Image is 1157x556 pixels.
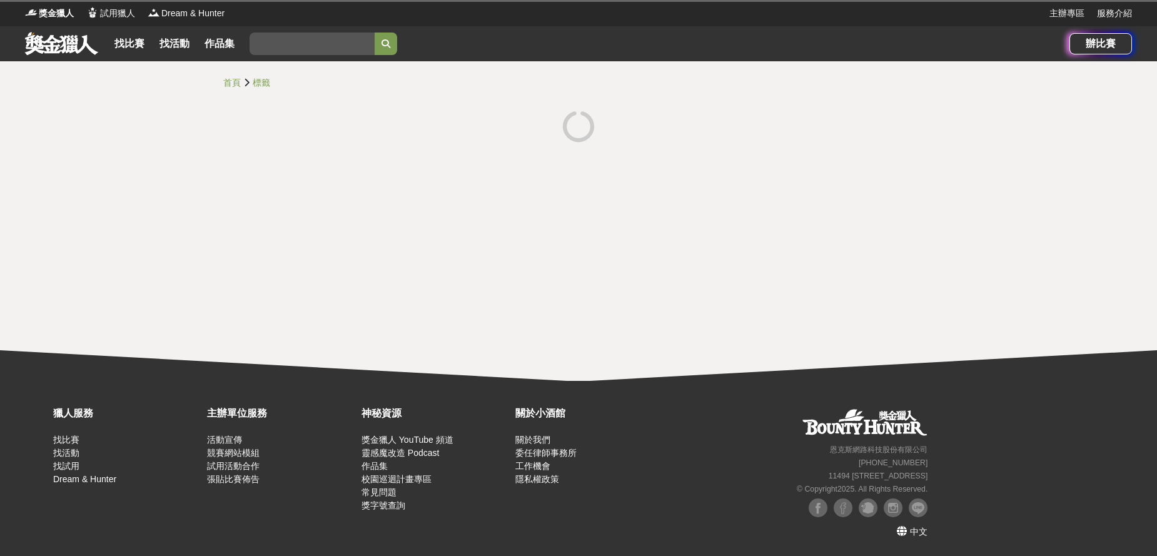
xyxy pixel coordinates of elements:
a: 關於我們 [515,435,550,445]
a: 作品集 [200,35,240,53]
a: 服務介紹 [1097,7,1132,20]
span: Dream & Hunter [161,7,225,20]
img: Logo [86,6,99,19]
a: 張貼比賽佈告 [207,474,260,484]
a: 首頁 [223,78,241,88]
div: 主辦單位服務 [207,406,355,421]
small: 11494 [STREET_ADDRESS] [829,472,928,480]
img: Logo [25,6,38,19]
a: 找比賽 [53,435,79,445]
span: 獎金獵人 [39,7,74,20]
div: 神秘資源 [361,406,509,421]
small: 恩克斯網路科技股份有限公司 [830,445,927,454]
img: Facebook [834,498,852,517]
a: 隱私權政策 [515,474,559,484]
span: 試用獵人 [100,7,135,20]
a: 活動宣傳 [207,435,242,445]
img: Plurk [859,498,877,517]
a: 靈感魔改造 Podcast [361,448,439,458]
a: 常見問題 [361,487,397,497]
a: 找比賽 [109,35,149,53]
span: 中文 [910,527,927,537]
small: [PHONE_NUMBER] [859,458,927,467]
img: Instagram [884,498,902,517]
a: 委任律師事務所 [515,448,577,458]
a: 獎字號查詢 [361,500,405,510]
img: LINE [909,498,927,517]
a: 工作機會 [515,461,550,471]
a: Logo試用獵人 [86,7,135,20]
a: 找試用 [53,461,79,471]
img: Facebook [809,498,827,517]
img: Logo [148,6,160,19]
a: 主辦專區 [1049,7,1084,20]
a: LogoDream & Hunter [148,7,225,20]
a: 找活動 [53,448,79,458]
a: 競賽網站模組 [207,448,260,458]
a: 標籤 [253,78,270,88]
a: Dream & Hunter [53,474,116,484]
small: © Copyright 2025 . All Rights Reserved. [797,485,927,493]
a: 獎金獵人 YouTube 頻道 [361,435,453,445]
a: Logo獎金獵人 [25,7,74,20]
div: 關於小酒館 [515,406,663,421]
a: 辦比賽 [1069,33,1132,54]
a: 試用活動合作 [207,461,260,471]
a: 作品集 [361,461,388,471]
a: 找活動 [154,35,195,53]
div: 獵人服務 [53,406,201,421]
a: 校園巡迴計畫專區 [361,474,432,484]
